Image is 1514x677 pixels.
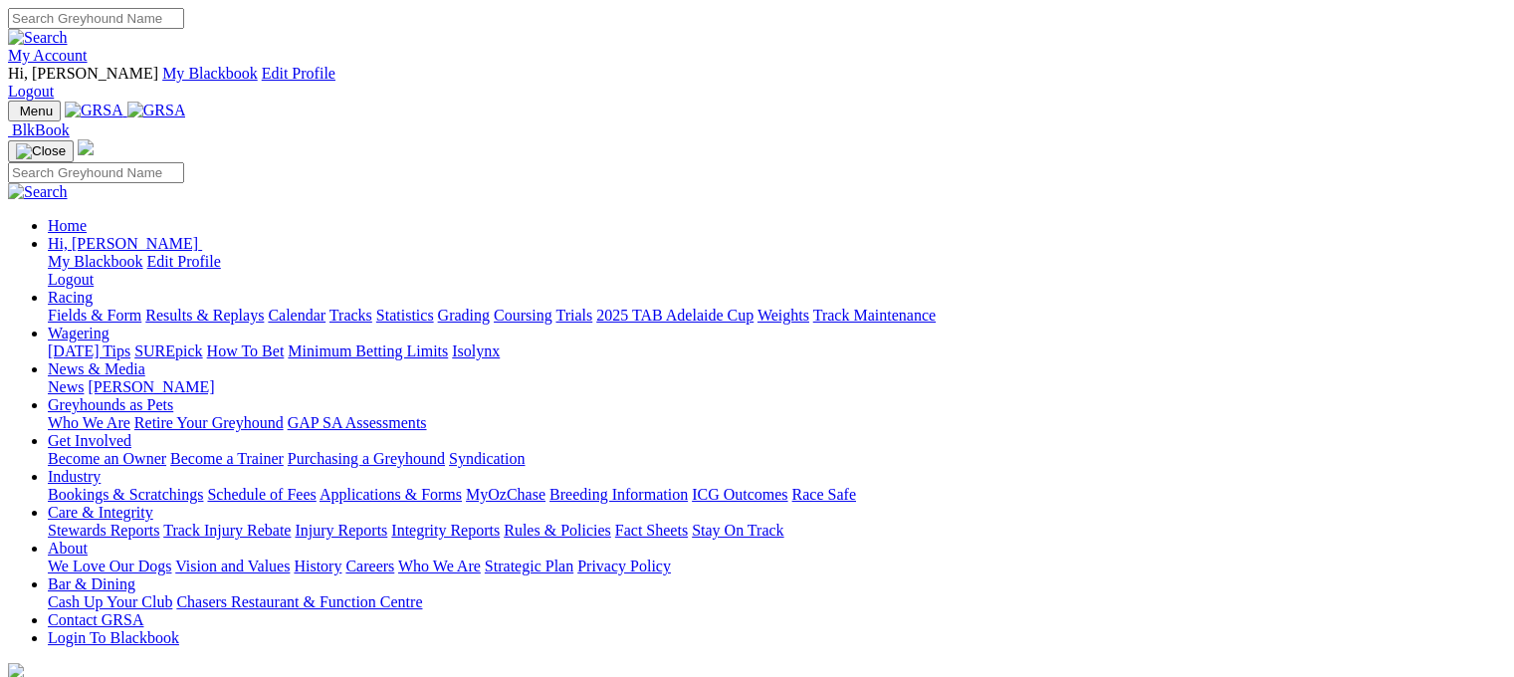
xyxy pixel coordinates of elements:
[48,217,87,234] a: Home
[48,414,1506,432] div: Greyhounds as Pets
[16,143,66,159] img: Close
[48,593,1506,611] div: Bar & Dining
[134,414,284,431] a: Retire Your Greyhound
[48,522,1506,540] div: Care & Integrity
[48,235,198,252] span: Hi, [PERSON_NAME]
[48,629,179,646] a: Login To Blackbook
[20,104,53,118] span: Menu
[8,83,54,100] a: Logout
[207,342,285,359] a: How To Bet
[48,360,145,377] a: News & Media
[294,558,341,574] a: History
[48,593,172,610] a: Cash Up Your Club
[127,102,186,119] img: GRSA
[262,65,335,82] a: Edit Profile
[48,307,141,324] a: Fields & Form
[48,235,202,252] a: Hi, [PERSON_NAME]
[48,611,143,628] a: Contact GRSA
[48,575,135,592] a: Bar & Dining
[48,325,109,341] a: Wagering
[504,522,611,539] a: Rules & Policies
[268,307,325,324] a: Calendar
[8,121,70,138] a: BlkBook
[615,522,688,539] a: Fact Sheets
[376,307,434,324] a: Statistics
[145,307,264,324] a: Results & Replays
[398,558,481,574] a: Who We Are
[170,450,284,467] a: Become a Trainer
[329,307,372,324] a: Tracks
[176,593,422,610] a: Chasers Restaurant & Function Centre
[288,450,445,467] a: Purchasing a Greyhound
[48,414,130,431] a: Who We Are
[288,342,448,359] a: Minimum Betting Limits
[48,342,130,359] a: [DATE] Tips
[555,307,592,324] a: Trials
[8,162,184,183] input: Search
[48,450,166,467] a: Become an Owner
[48,342,1506,360] div: Wagering
[48,378,1506,396] div: News & Media
[48,253,1506,289] div: Hi, [PERSON_NAME]
[466,486,545,503] a: MyOzChase
[8,65,158,82] span: Hi, [PERSON_NAME]
[65,102,123,119] img: GRSA
[162,65,258,82] a: My Blackbook
[813,307,936,324] a: Track Maintenance
[391,522,500,539] a: Integrity Reports
[48,378,84,395] a: News
[48,253,143,270] a: My Blackbook
[88,378,214,395] a: [PERSON_NAME]
[48,486,203,503] a: Bookings & Scratchings
[78,139,94,155] img: logo-grsa-white.png
[8,183,68,201] img: Search
[175,558,290,574] a: Vision and Values
[48,289,93,306] a: Racing
[48,558,1506,575] div: About
[692,486,787,503] a: ICG Outcomes
[12,121,70,138] span: BlkBook
[8,101,61,121] button: Toggle navigation
[791,486,855,503] a: Race Safe
[48,450,1506,468] div: Get Involved
[207,486,316,503] a: Schedule of Fees
[549,486,688,503] a: Breeding Information
[8,47,88,64] a: My Account
[757,307,809,324] a: Weights
[345,558,394,574] a: Careers
[48,522,159,539] a: Stewards Reports
[449,450,525,467] a: Syndication
[8,140,74,162] button: Toggle navigation
[485,558,573,574] a: Strategic Plan
[438,307,490,324] a: Grading
[48,486,1506,504] div: Industry
[8,65,1506,101] div: My Account
[48,432,131,449] a: Get Involved
[295,522,387,539] a: Injury Reports
[8,8,184,29] input: Search
[452,342,500,359] a: Isolynx
[577,558,671,574] a: Privacy Policy
[48,558,171,574] a: We Love Our Dogs
[48,271,94,288] a: Logout
[147,253,221,270] a: Edit Profile
[692,522,783,539] a: Stay On Track
[8,29,68,47] img: Search
[596,307,754,324] a: 2025 TAB Adelaide Cup
[48,396,173,413] a: Greyhounds as Pets
[134,342,202,359] a: SUREpick
[48,504,153,521] a: Care & Integrity
[48,468,101,485] a: Industry
[320,486,462,503] a: Applications & Forms
[163,522,291,539] a: Track Injury Rebate
[48,540,88,557] a: About
[48,307,1506,325] div: Racing
[494,307,552,324] a: Coursing
[288,414,427,431] a: GAP SA Assessments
